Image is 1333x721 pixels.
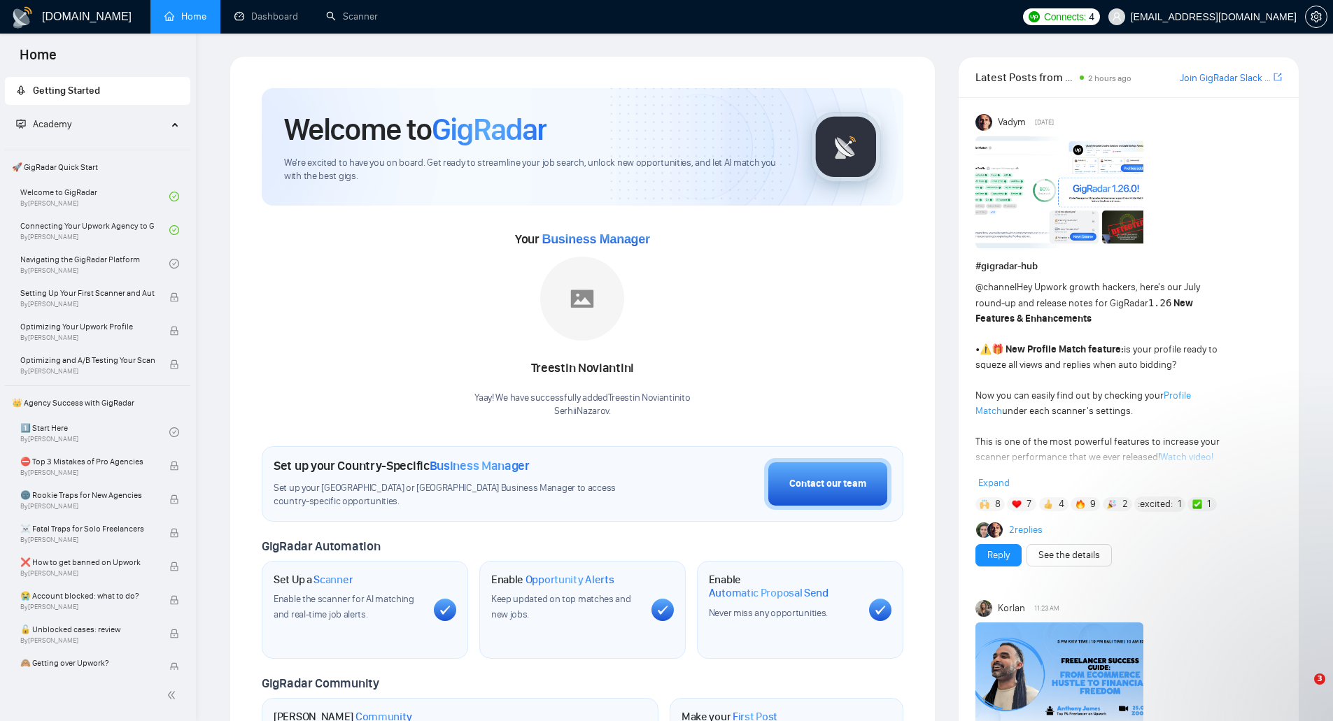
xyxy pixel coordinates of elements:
[167,688,181,702] span: double-left
[1122,497,1128,511] span: 2
[811,112,881,182] img: gigradar-logo.png
[234,10,298,22] a: dashboardDashboard
[169,662,179,672] span: lock
[326,10,378,22] a: searchScanner
[262,676,379,691] span: GigRadar Community
[1043,499,1053,509] img: 👍
[1044,9,1086,24] span: Connects:
[16,85,26,95] span: rocket
[20,502,155,511] span: By [PERSON_NAME]
[1075,499,1085,509] img: 🔥
[20,636,155,645] span: By [PERSON_NAME]
[1027,544,1112,566] button: See the details
[20,353,155,367] span: Optimizing and A/B Testing Your Scanner for Better Results
[987,548,1010,563] a: Reply
[526,573,614,587] span: Opportunity Alerts
[1009,523,1043,537] a: 2replies
[1160,451,1213,463] a: Watch video!
[789,476,866,492] div: Contact our team
[998,115,1026,130] span: Vadym
[1089,9,1094,24] span: 4
[1180,71,1271,86] a: Join GigRadar Slack Community
[169,259,179,269] span: check-circle
[491,573,614,587] h1: Enable
[169,326,179,336] span: lock
[169,427,179,437] span: check-circle
[20,522,155,536] span: ☠️ Fatal Traps for Solo Freelancers
[975,281,1017,293] span: @channel
[1314,673,1325,685] span: 3
[998,601,1025,616] span: Korlan
[992,343,1003,355] span: 🎁
[20,455,155,469] span: ⛔ Top 3 Mistakes of Pro Agencies
[20,300,155,308] span: By [PERSON_NAME]
[20,569,155,578] span: By [PERSON_NAME]
[20,320,155,334] span: Optimizing Your Upwork Profile
[164,10,206,22] a: homeHome
[33,85,100,97] span: Getting Started
[284,110,546,148] h1: Welcome to
[976,522,992,538] img: Alex B
[430,458,530,473] span: Business Manager
[1112,12,1122,22] span: user
[16,119,26,129] span: fund-projection-screen
[978,477,1010,489] span: Expand
[169,494,179,504] span: lock
[1207,497,1211,511] span: 1
[1059,497,1064,511] span: 4
[11,6,34,29] img: logo
[995,497,1001,511] span: 8
[1306,11,1327,22] span: setting
[540,257,624,341] img: placeholder.png
[1027,497,1031,511] span: 7
[16,118,71,130] span: Academy
[491,593,631,620] span: Keep updated on top matches and new jobs.
[274,573,353,587] h1: Set Up a
[20,536,155,544] span: By [PERSON_NAME]
[975,136,1143,248] img: F09AC4U7ATU-image.png
[274,482,644,508] span: Set up your [GEOGRAPHIC_DATA] or [GEOGRAPHIC_DATA] Business Manager to access country-specific op...
[20,589,155,603] span: 😭 Account blocked: what to do?
[1274,71,1282,83] span: export
[1305,6,1327,28] button: setting
[313,573,353,587] span: Scanner
[975,69,1075,86] span: Latest Posts from the GigRadar Community
[1006,343,1124,355] strong: New Profile Match feature:
[169,359,179,369] span: lock
[709,607,828,619] span: Never miss any opportunities.
[6,389,189,417] span: 👑 Agency Success with GigRadar
[20,488,155,502] span: 🌚 Rookie Traps for New Agencies
[284,157,789,183] span: We're excited to have you on board. Get ready to streamline your job search, unlock new opportuni...
[1107,499,1117,509] img: 🎉
[169,528,179,538] span: lock
[20,367,155,376] span: By [PERSON_NAME]
[274,593,414,620] span: Enable the scanner for AI matching and real-time job alerts.
[20,286,155,300] span: Setting Up Your First Scanner and Auto-Bidder
[169,629,179,638] span: lock
[20,181,169,212] a: Welcome to GigRadarBy[PERSON_NAME]
[975,544,1022,566] button: Reply
[1029,11,1040,22] img: upwork-logo.png
[20,622,155,636] span: 🔓 Unblocked cases: review
[980,343,992,355] span: ⚠️
[6,153,189,181] span: 🚀 GigRadar Quick Start
[432,110,546,148] span: GigRadar
[5,77,190,105] li: Getting Started
[169,192,179,201] span: check-circle
[169,225,179,235] span: check-circle
[20,656,155,670] span: 🙈 Getting over Upwork?
[1178,497,1181,511] span: 1
[169,595,179,605] span: lock
[515,231,650,247] span: Your
[1138,497,1173,512] span: :excited:
[169,461,179,471] span: lock
[1090,497,1096,511] span: 9
[1192,499,1202,509] img: ✅
[20,334,155,342] span: By [PERSON_NAME]
[474,405,690,418] p: SerhiiNazarov .
[709,586,828,600] span: Automatic Proposal Send
[1274,71,1282,84] a: export
[1285,673,1319,707] iframe: Intercom live chat
[1148,297,1172,308] code: 1.26
[262,538,380,554] span: GigRadar Automation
